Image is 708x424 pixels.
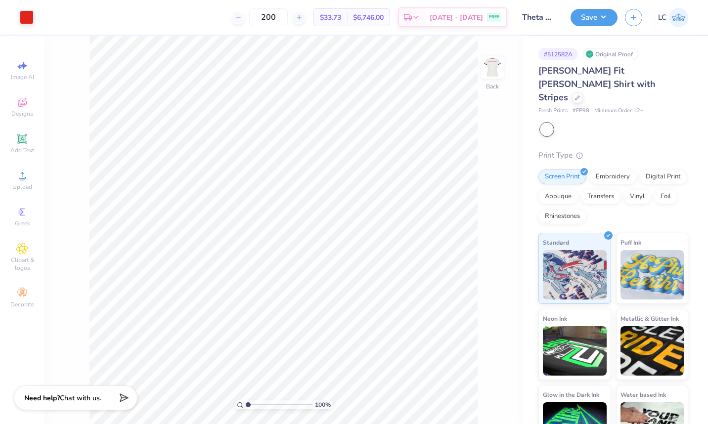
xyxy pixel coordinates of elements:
input: – – [249,8,288,26]
div: Rhinestones [538,209,586,224]
img: Neon Ink [543,326,607,376]
div: Transfers [581,189,620,204]
img: Puff Ink [620,250,684,299]
span: Image AI [11,73,34,81]
span: Designs [11,110,33,118]
span: Glow in the Dark Ink [543,389,599,400]
span: Upload [12,183,32,191]
a: LC [658,8,688,27]
span: Fresh Prints [538,107,568,115]
div: Vinyl [623,189,651,204]
span: Minimum Order: 12 + [594,107,644,115]
div: # 512582A [538,48,578,60]
span: Water based Ink [620,389,666,400]
span: FREE [489,14,499,21]
span: # FP98 [573,107,589,115]
span: Neon Ink [543,313,567,324]
img: Lucy Coughlon [669,8,688,27]
img: Standard [543,250,607,299]
span: Standard [543,237,569,248]
span: Decorate [10,300,34,308]
span: Puff Ink [620,237,641,248]
span: $6,746.00 [353,12,384,23]
span: Add Text [10,146,34,154]
img: Metallic & Glitter Ink [620,326,684,376]
div: Original Proof [583,48,638,60]
span: [PERSON_NAME] Fit [PERSON_NAME] Shirt with Stripes [538,65,656,103]
div: Digital Print [639,170,687,184]
img: Back [483,57,502,77]
span: [DATE] - [DATE] [430,12,483,23]
span: Clipart & logos [5,256,40,272]
span: Chat with us. [60,393,101,403]
span: Greek [15,219,30,227]
span: Metallic & Glitter Ink [620,313,679,324]
strong: Need help? [24,393,60,403]
div: Embroidery [589,170,636,184]
input: Untitled Design [515,7,563,27]
span: $33.73 [320,12,341,23]
div: Print Type [538,150,688,161]
span: LC [658,12,666,23]
div: Screen Print [538,170,586,184]
button: Save [571,9,618,26]
div: Applique [538,189,578,204]
div: Back [486,82,499,91]
div: Foil [654,189,677,204]
span: 100 % [315,400,331,409]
